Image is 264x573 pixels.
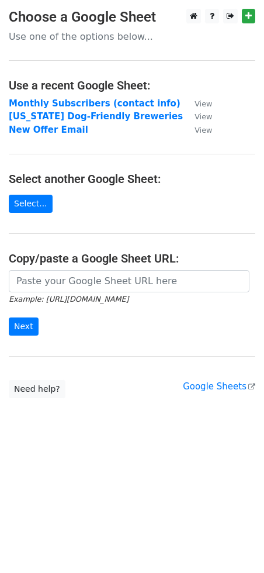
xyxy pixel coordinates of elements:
[206,517,264,573] iframe: Chat Widget
[183,98,212,109] a: View
[9,30,255,43] p: Use one of the options below...
[9,380,65,398] a: Need help?
[9,295,128,303] small: Example: [URL][DOMAIN_NAME]
[194,112,212,121] small: View
[183,111,212,122] a: View
[9,270,249,292] input: Paste your Google Sheet URL here
[9,98,180,109] a: Monthly Subscribers (contact info)
[194,99,212,108] small: View
[9,111,183,122] a: [US_STATE] Dog-Friendly Breweries
[9,317,39,336] input: Next
[183,125,212,135] a: View
[194,126,212,134] small: View
[9,195,53,213] a: Select...
[9,9,255,26] h3: Choose a Google Sheet
[9,251,255,265] h4: Copy/paste a Google Sheet URL:
[9,125,88,135] a: New Offer Email
[9,172,255,186] h4: Select another Google Sheet:
[183,381,255,392] a: Google Sheets
[9,78,255,92] h4: Use a recent Google Sheet:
